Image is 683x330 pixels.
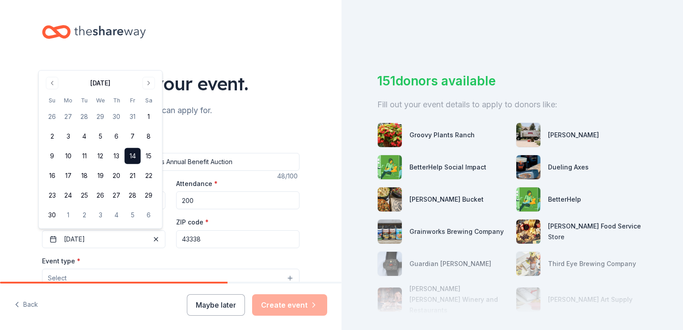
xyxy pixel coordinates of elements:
img: photo for Dueling Axes [516,155,540,179]
button: Back [14,296,38,314]
button: 27 [109,187,125,203]
button: [DATE] [42,230,165,248]
th: Thursday [109,96,125,105]
button: 15 [141,148,157,164]
button: 5 [125,207,141,223]
span: Select [48,273,67,283]
button: 30 [109,109,125,125]
button: 19 [93,168,109,184]
input: 12345 (U.S. only) [176,230,299,248]
button: 13 [109,148,125,164]
button: 3 [93,207,109,223]
img: photo for BetterHelp [516,187,540,212]
button: 4 [76,128,93,144]
div: Tell us about your event. [42,71,299,96]
button: 22 [141,168,157,184]
img: photo for Groovy Plants Ranch [378,123,402,147]
button: 16 [44,168,60,184]
button: Go to previous month [46,77,59,89]
button: Maybe later [187,294,245,316]
div: [PERSON_NAME] Food Service Store [548,221,647,242]
div: 151 donors available [377,72,647,90]
th: Sunday [44,96,60,105]
button: 1 [60,207,76,223]
button: 29 [141,187,157,203]
button: 6 [141,207,157,223]
button: 7 [125,128,141,144]
div: Groovy Plants Ranch [409,130,475,140]
label: ZIP code [176,218,209,227]
input: 20 [176,191,299,209]
button: 26 [93,187,109,203]
button: 3 [60,128,76,144]
button: 12 [93,148,109,164]
button: 8 [141,128,157,144]
button: 28 [76,109,93,125]
div: BetterHelp [548,194,581,205]
img: photo for Rumpke [516,123,540,147]
button: 26 [44,109,60,125]
img: photo for BetterHelp Social Impact [378,155,402,179]
button: 27 [60,109,76,125]
button: 20 [109,168,125,184]
input: Spring Fundraiser [42,153,299,171]
button: 23 [44,187,60,203]
button: 28 [125,187,141,203]
div: 48 /100 [277,171,299,182]
button: 17 [60,168,76,184]
button: 14 [125,148,141,164]
img: photo for Rusty Bucket [378,187,402,212]
div: [DATE] [90,78,110,89]
th: Friday [125,96,141,105]
button: Select [42,269,299,288]
button: 10 [60,148,76,164]
div: Fill out your event details to apply to donors like: [377,97,647,112]
button: 18 [76,168,93,184]
button: 4 [109,207,125,223]
div: We'll find in-kind donations you can apply for. [42,103,299,118]
img: photo for Grainworks Brewing Company [378,220,402,244]
img: photo for Gordon Food Service Store [516,220,540,244]
label: Attendance [176,179,218,188]
button: 2 [76,207,93,223]
button: 25 [76,187,93,203]
button: 2 [44,128,60,144]
button: 31 [125,109,141,125]
div: [PERSON_NAME] [548,130,599,140]
div: BetterHelp Social Impact [409,162,486,173]
th: Monday [60,96,76,105]
div: Dueling Axes [548,162,589,173]
button: 1 [141,109,157,125]
button: Go to next month [143,77,155,89]
button: 9 [44,148,60,164]
label: Event type [42,257,80,266]
button: 21 [125,168,141,184]
button: 24 [60,187,76,203]
th: Saturday [141,96,157,105]
th: Wednesday [93,96,109,105]
button: 6 [109,128,125,144]
button: 30 [44,207,60,223]
button: 29 [93,109,109,125]
th: Tuesday [76,96,93,105]
button: 11 [76,148,93,164]
div: [PERSON_NAME] Bucket [409,194,484,205]
button: 5 [93,128,109,144]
